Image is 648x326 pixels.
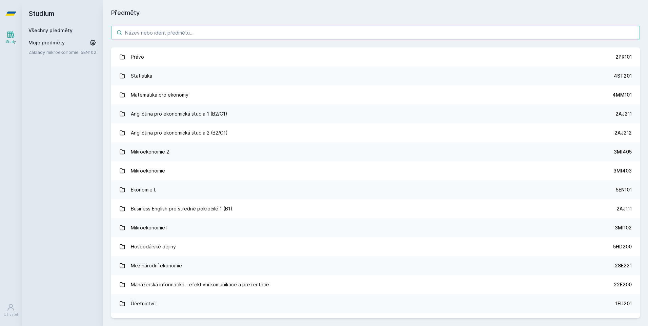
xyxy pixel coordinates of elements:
a: Study [1,27,20,48]
a: Angličtina pro ekonomická studia 1 (B2/C1) 2AJ211 [111,104,640,123]
div: Ekonomie I. [131,183,156,197]
a: Angličtina pro ekonomická studia 2 (B2/C1) 2AJ212 [111,123,640,142]
div: Účetnictví I. [131,297,158,310]
input: Název nebo ident předmětu… [111,26,640,39]
a: Mezinárodní ekonomie 2SE221 [111,256,640,275]
div: 3MI403 [613,167,632,174]
a: Statistika 4ST201 [111,66,640,85]
div: 3MI102 [615,224,632,231]
div: Statistika [131,69,152,83]
div: 5EN101 [616,186,632,193]
a: 5EN102 [81,49,96,55]
div: 2AJ111 [616,205,632,212]
a: Uživatel [1,300,20,321]
div: Manažerská informatika - efektivní komunikace a prezentace [131,278,269,291]
a: Manažerská informatika - efektivní komunikace a prezentace 22F200 [111,275,640,294]
div: Uživatel [4,312,18,317]
div: Business English pro středně pokročilé 1 (B1) [131,202,232,216]
div: Mikroekonomie [131,164,165,178]
a: Mikroekonomie 2 3MI405 [111,142,640,161]
div: Angličtina pro ekonomická studia 1 (B2/C1) [131,107,227,121]
div: Mikroekonomie I [131,221,167,235]
div: Mikroekonomie 2 [131,145,169,159]
a: Všechny předměty [28,27,73,33]
a: Hospodářské dějiny 5HD200 [111,237,640,256]
div: 4MM101 [612,91,632,98]
div: 3MI405 [614,148,632,155]
a: Ekonomie I. 5EN101 [111,180,640,199]
div: 2AJ212 [614,129,632,136]
div: 4ST201 [614,73,632,79]
div: Mezinárodní ekonomie [131,259,182,272]
div: 22F200 [614,281,632,288]
h1: Předměty [111,8,640,18]
div: Právo [131,50,144,64]
div: 2PR101 [615,54,632,60]
div: 5HD200 [613,243,632,250]
div: Hospodářské dějiny [131,240,176,253]
a: Právo 2PR101 [111,47,640,66]
div: 1FU201 [615,300,632,307]
a: Účetnictví I. 1FU201 [111,294,640,313]
a: Mikroekonomie 3MI403 [111,161,640,180]
div: Angličtina pro ekonomická studia 2 (B2/C1) [131,126,228,140]
span: Moje předměty [28,39,65,46]
div: 2AJ211 [615,110,632,117]
a: Business English pro středně pokročilé 1 (B1) 2AJ111 [111,199,640,218]
a: Mikroekonomie I 3MI102 [111,218,640,237]
a: Matematika pro ekonomy 4MM101 [111,85,640,104]
div: Matematika pro ekonomy [131,88,188,102]
div: Study [6,39,16,44]
div: 2SE221 [615,262,632,269]
a: Základy mikroekonomie [28,49,81,56]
